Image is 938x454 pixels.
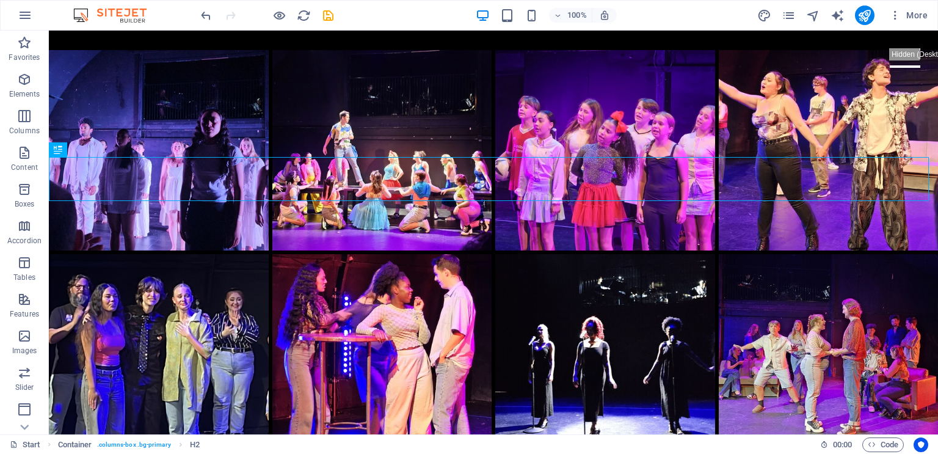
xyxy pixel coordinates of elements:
[757,9,771,23] i: Design (Ctrl+Alt+Y)
[12,346,37,356] p: Images
[97,438,171,452] span: . columns-box .bg-primary
[782,8,796,23] button: pages
[321,9,335,23] i: Save (Ctrl+S)
[889,9,928,21] span: More
[549,8,592,23] button: 100%
[13,273,35,282] p: Tables
[862,438,904,452] button: Code
[12,419,37,429] p: Header
[199,9,213,23] i: Undo: Change text (Ctrl+Z)
[855,5,874,25] button: publish
[58,438,92,452] span: Click to select. Double-click to edit
[820,438,853,452] h6: Session time
[58,438,200,452] nav: breadcrumb
[198,8,213,23] button: undo
[831,8,845,23] button: text_generator
[272,8,286,23] button: Click here to leave preview mode and continue editing
[782,9,796,23] i: Pages (Ctrl+Alt+S)
[11,163,38,172] p: Content
[833,438,852,452] span: 00 00
[297,9,311,23] i: Reload page
[831,9,845,23] i: AI Writer
[7,236,42,246] p: Accordion
[321,8,335,23] button: save
[15,199,35,209] p: Boxes
[190,438,200,452] span: Click to select. Double-click to edit
[9,53,40,62] p: Favorites
[842,440,843,449] span: :
[806,9,820,23] i: Navigator
[9,89,40,99] p: Elements
[914,438,928,452] button: Usercentrics
[857,9,871,23] i: Publish
[70,8,162,23] img: Editor Logo
[868,438,898,452] span: Code
[15,383,34,392] p: Slider
[599,10,610,21] i: On resize automatically adjust zoom level to fit chosen device.
[10,309,39,319] p: Features
[757,8,772,23] button: design
[884,5,933,25] button: More
[567,8,587,23] h6: 100%
[10,438,40,452] a: Click to cancel selection. Double-click to open Pages
[296,8,311,23] button: reload
[9,126,40,136] p: Columns
[806,8,821,23] button: navigator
